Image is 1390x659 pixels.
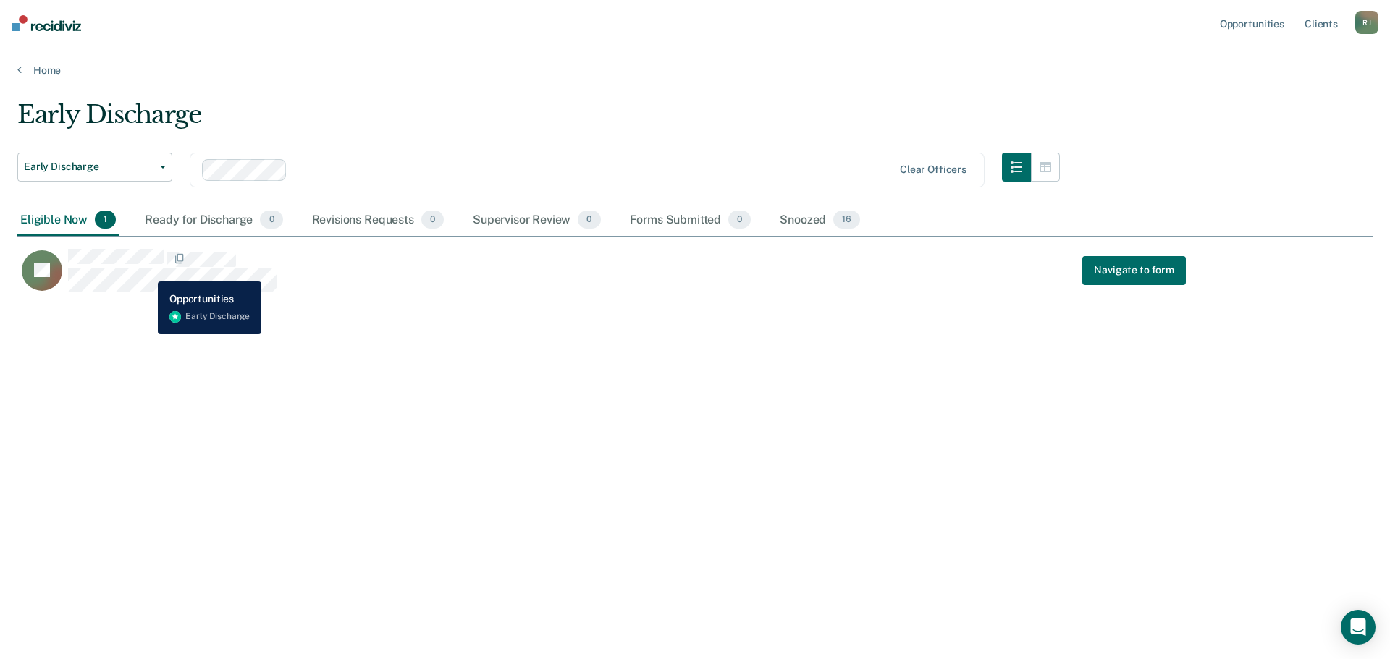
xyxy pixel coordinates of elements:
button: Navigate to form [1082,256,1186,285]
div: Revisions Requests0 [309,205,447,237]
div: Open Intercom Messenger [1341,610,1376,645]
button: RJ [1355,11,1378,34]
div: Eligible Now1 [17,205,119,237]
div: Early Discharge [17,100,1060,141]
span: 1 [95,211,116,229]
img: Recidiviz [12,15,81,31]
button: Early Discharge [17,153,172,182]
span: Early Discharge [24,161,154,173]
span: 0 [260,211,282,229]
div: Snoozed16 [777,205,863,237]
a: Navigate to form link [1082,256,1186,285]
div: R J [1355,11,1378,34]
div: Supervisor Review0 [470,205,604,237]
div: Clear officers [900,163,966,176]
span: 0 [578,211,600,229]
div: Forms Submitted0 [627,205,754,237]
a: Home [17,64,1373,77]
span: 0 [421,211,444,229]
span: 16 [833,211,860,229]
div: Ready for Discharge0 [142,205,285,237]
span: 0 [728,211,751,229]
div: CaseloadOpportunityCell-6174173 [17,248,1203,306]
